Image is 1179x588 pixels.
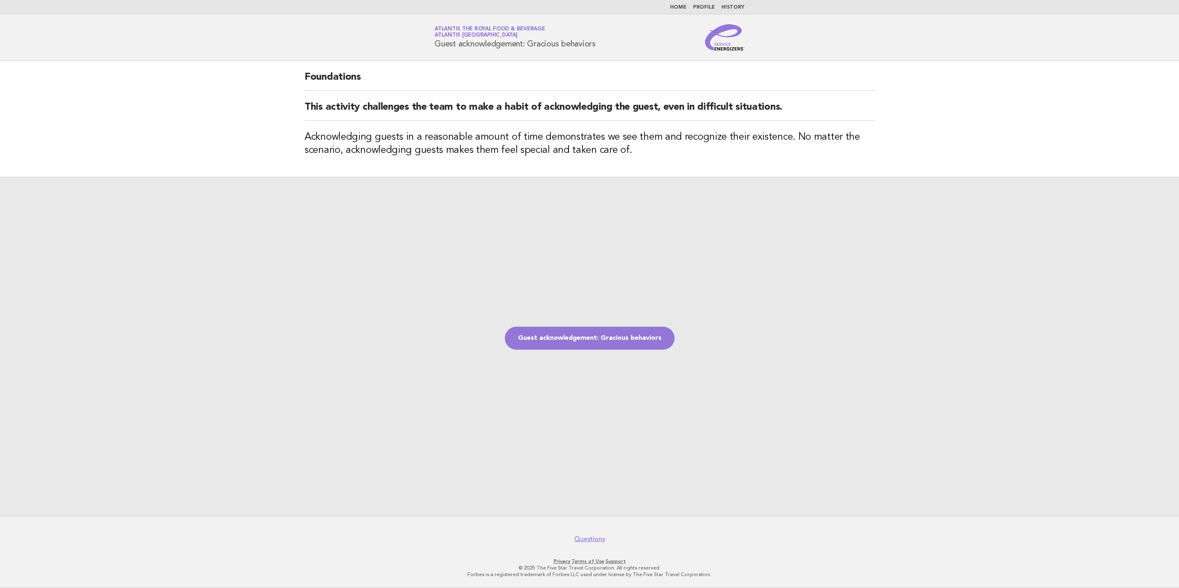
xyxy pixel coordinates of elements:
[435,26,545,38] a: Atlantis the Royal Food & BeverageAtlantis [GEOGRAPHIC_DATA]
[571,558,604,564] a: Terms of Use
[338,571,841,578] p: Forbes is a registered trademark of Forbes LLC used under license by The Five Star Travel Corpora...
[338,558,841,565] p: · ·
[574,535,605,543] a: Questions
[606,558,626,564] a: Support
[435,33,518,38] span: Atlantis [GEOGRAPHIC_DATA]
[670,5,687,10] a: Home
[305,71,874,91] h2: Foundations
[554,558,570,564] a: Privacy
[693,5,715,10] a: Profile
[435,27,596,48] h1: Guest acknowledgement: Gracious behaviors
[505,327,675,350] a: Guest acknowledgement: Gracious behaviors
[305,131,874,157] h3: Acknowledging guests in a reasonable amount of time demonstrates we see them and recognize their ...
[721,5,744,10] a: History
[338,565,841,571] p: © 2025 The Five Star Travel Corporation. All rights reserved.
[705,24,744,51] img: Service Energizers
[305,101,874,121] h2: This activity challenges the team to make a habit of acknowledging the guest, even in difficult s...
